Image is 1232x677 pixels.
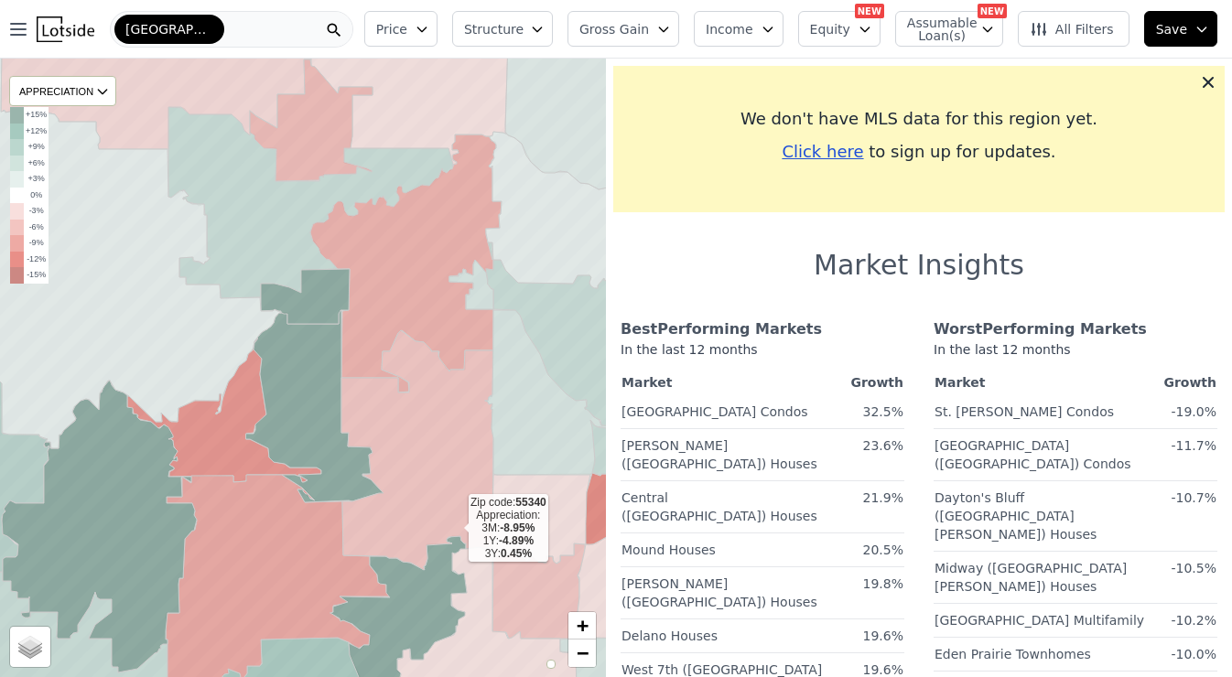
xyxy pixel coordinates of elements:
[782,142,863,161] span: Click here
[935,483,1097,543] a: Dayton's Bluff ([GEOGRAPHIC_DATA][PERSON_NAME]) Houses
[863,490,903,505] span: 21.9%
[863,662,903,677] span: 19.6%
[621,370,849,395] th: Market
[621,318,904,340] div: Best Performing Markets
[907,16,966,42] span: Assumable Loan(s)
[24,171,49,188] td: +3%
[24,235,49,252] td: -9%
[895,11,1003,47] button: Assumable Loan(s)
[568,639,596,667] a: Zoom out
[628,139,1210,165] div: to sign up for updates.
[10,627,50,667] a: Layers
[798,11,881,47] button: Equity
[706,20,753,38] span: Income
[621,483,817,525] a: Central ([GEOGRAPHIC_DATA]) Houses
[1171,561,1216,575] span: -10.5%
[935,431,1131,473] a: [GEOGRAPHIC_DATA] ([GEOGRAPHIC_DATA]) Condos
[863,629,903,643] span: 19.6%
[621,621,718,645] a: Delano Houses
[24,188,49,204] td: 0%
[934,370,1162,395] th: Market
[125,20,213,38] span: [GEOGRAPHIC_DATA]-[GEOGRAPHIC_DATA][PERSON_NAME][GEOGRAPHIC_DATA]
[1171,438,1216,453] span: -11.7%
[376,20,407,38] span: Price
[1162,370,1217,395] th: Growth
[24,156,49,172] td: +6%
[37,16,94,42] img: Lotside
[1171,490,1216,505] span: -10.7%
[863,576,903,591] span: 19.8%
[621,340,904,370] div: In the last 12 months
[935,397,1114,421] a: St. [PERSON_NAME] Condos
[814,249,1024,282] h1: Market Insights
[935,606,1144,629] a: [GEOGRAPHIC_DATA] Multifamily
[810,20,850,38] span: Equity
[567,11,679,47] button: Gross Gain
[24,139,49,156] td: +9%
[24,220,49,236] td: -6%
[568,612,596,639] a: Zoom in
[579,20,649,38] span: Gross Gain
[577,614,589,637] span: +
[628,106,1210,132] div: We don't have MLS data for this region yet.
[863,543,903,557] span: 20.5%
[24,124,49,140] td: +12%
[364,11,438,47] button: Price
[621,535,716,559] a: Mound Houses
[9,76,116,106] div: APPRECIATION
[24,267,49,284] td: -15%
[621,431,817,473] a: [PERSON_NAME] ([GEOGRAPHIC_DATA]) Houses
[1144,11,1217,47] button: Save
[1171,647,1216,661] span: -10.0%
[1171,404,1216,419] span: -19.0%
[694,11,784,47] button: Income
[849,370,904,395] th: Growth
[863,404,903,419] span: 32.5%
[934,340,1217,370] div: In the last 12 months
[935,639,1091,663] a: Eden Prairie Townhomes
[978,4,1007,18] div: NEW
[452,11,553,47] button: Structure
[934,318,1217,340] div: Worst Performing Markets
[1171,613,1216,628] span: -10.2%
[1156,20,1187,38] span: Save
[464,20,523,38] span: Structure
[577,641,589,664] span: −
[863,438,903,453] span: 23.6%
[24,203,49,220] td: -3%
[621,397,808,421] a: [GEOGRAPHIC_DATA] Condos
[935,553,1127,596] a: Midway ([GEOGRAPHIC_DATA][PERSON_NAME]) Houses
[855,4,884,18] div: NEW
[1018,11,1129,47] button: All Filters
[621,569,817,611] a: [PERSON_NAME] ([GEOGRAPHIC_DATA]) Houses
[24,107,49,124] td: +15%
[24,252,49,268] td: -12%
[1030,20,1114,38] span: All Filters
